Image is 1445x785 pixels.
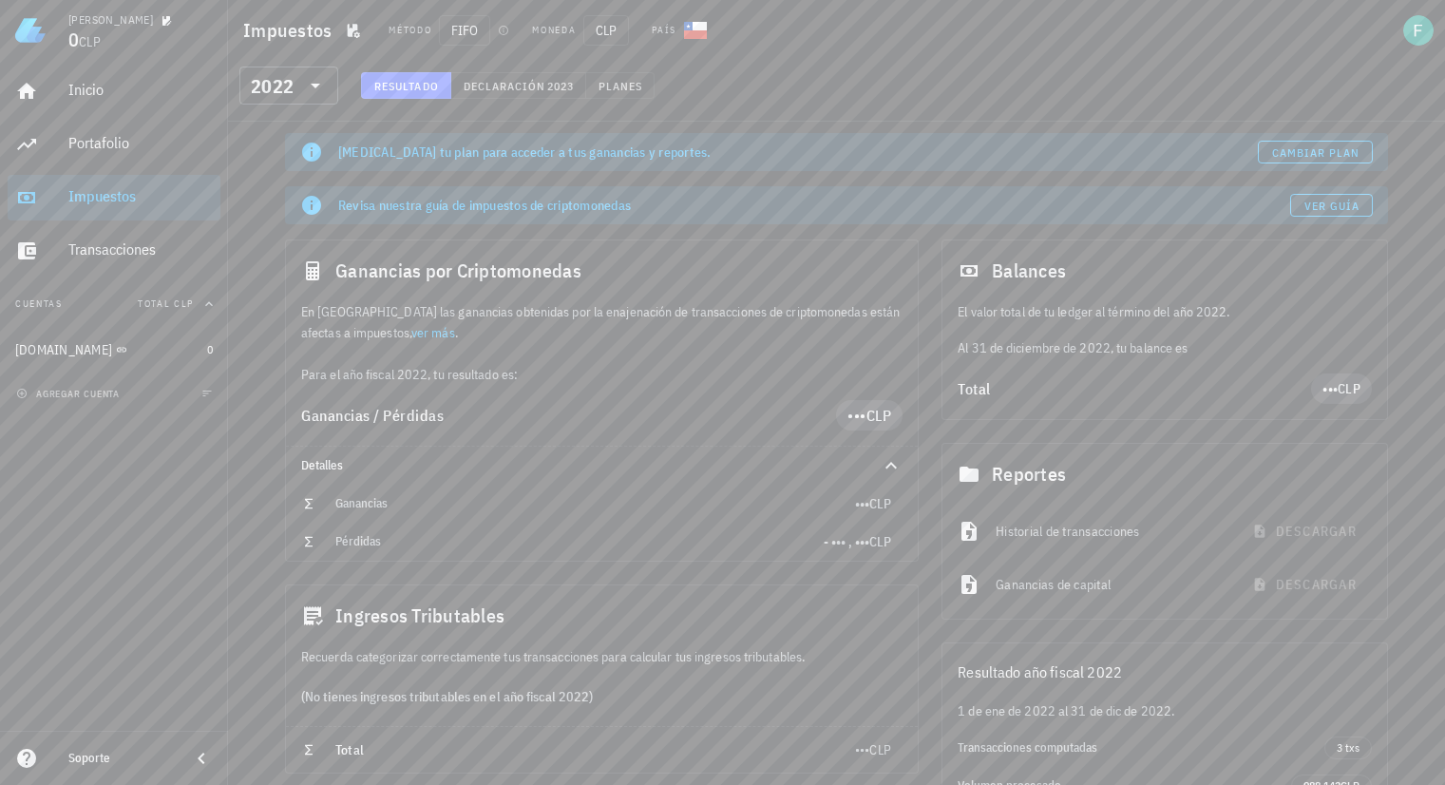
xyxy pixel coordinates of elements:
[207,342,213,356] span: 0
[11,384,128,403] button: agregar cuenta
[239,67,338,105] div: 2022
[1338,380,1360,397] span: CLP
[411,324,455,341] a: ver más
[958,381,1311,396] div: Total
[79,33,101,50] span: CLP
[996,510,1225,552] div: Historial de transacciones
[68,27,79,52] span: 0
[942,301,1387,358] div: Al 31 de diciembre de 2022, tu balance es
[942,240,1387,301] div: Balances
[8,175,220,220] a: Impuestos
[824,533,869,550] span: - ••• , •••
[1322,380,1338,397] span: •••
[855,741,870,758] span: •••
[20,388,120,400] span: agregar cuenta
[1290,194,1373,217] a: Ver guía
[958,301,1372,322] p: El valor total de tu ledger al término del año 2022.
[1303,199,1360,213] span: Ver guía
[8,68,220,114] a: Inicio
[1258,141,1373,163] a: Cambiar plan
[942,444,1387,505] div: Reportes
[335,741,364,758] span: Total
[243,15,339,46] h1: Impuestos
[335,534,824,549] div: Pérdidas
[1271,145,1360,160] span: Cambiar plan
[8,281,220,327] button: CuentasTotal CLP
[68,81,213,99] div: Inicio
[286,646,918,667] div: Recuerda categorizar correctamente tus transacciones para calcular tus ingresos tributables.
[869,495,891,512] span: CLP
[15,15,46,46] img: LedgiFi
[583,15,629,46] span: CLP
[586,72,656,99] button: Planes
[68,187,213,205] div: Impuestos
[866,406,892,425] span: CLP
[8,228,220,274] a: Transacciones
[598,79,643,93] span: Planes
[251,77,294,96] div: 2022
[68,134,213,152] div: Portafolio
[1403,15,1434,46] div: avatar
[8,327,220,373] a: [DOMAIN_NAME] 0
[286,240,918,301] div: Ganancias por Criptomonedas
[463,79,546,93] span: Declaración
[338,196,1290,215] div: Revisa nuestra guía de impuestos de criptomonedas
[138,297,194,310] span: Total CLP
[532,23,576,38] div: Moneda
[301,458,857,473] div: Detalles
[684,19,707,42] div: CL-icon
[855,495,869,512] span: •••
[652,23,676,38] div: País
[869,533,891,550] span: CLP
[942,700,1387,721] div: 1 de ene de 2022 al 31 de dic de 2022.
[338,144,712,161] span: [MEDICAL_DATA] tu plan para acceder a tus ganancias y reportes.
[958,740,1324,756] div: Transacciones computadas
[1337,737,1359,758] span: 3 txs
[546,79,574,93] span: 2023
[68,12,153,28] div: [PERSON_NAME]
[373,79,439,93] span: Resultado
[847,406,866,425] span: •••
[301,406,444,425] span: Ganancias / Pérdidas
[439,15,490,46] span: FIFO
[869,741,891,758] span: CLP
[335,496,855,511] div: Ganancias
[286,667,918,726] div: (No tienes ingresos tributables en el año fiscal 2022)
[451,72,586,99] button: Declaración 2023
[8,122,220,167] a: Portafolio
[286,301,918,385] div: En [GEOGRAPHIC_DATA] las ganancias obtenidas por la enajenación de transacciones de criptomonedas...
[68,751,175,766] div: Soporte
[286,585,918,646] div: Ingresos Tributables
[68,240,213,258] div: Transacciones
[389,23,431,38] div: Método
[286,447,918,485] div: Detalles
[15,342,112,358] div: [DOMAIN_NAME]
[996,564,1225,605] div: Ganancias de capital
[942,643,1387,700] div: Resultado año fiscal 2022
[361,72,451,99] button: Resultado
